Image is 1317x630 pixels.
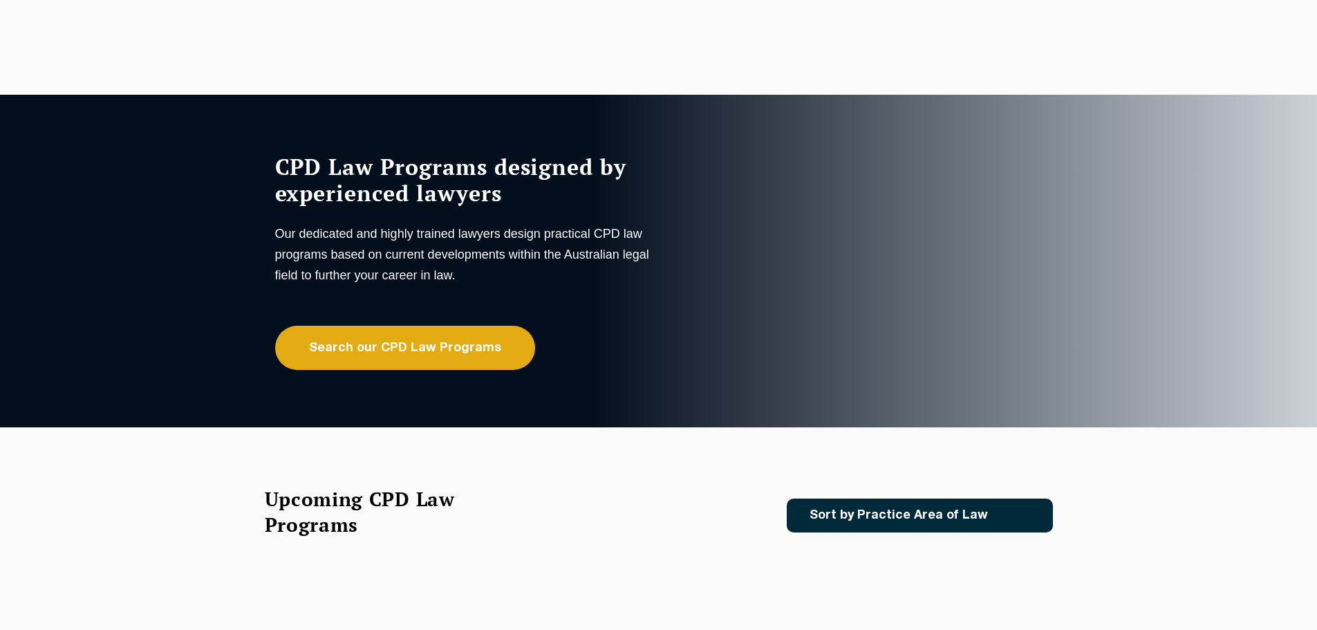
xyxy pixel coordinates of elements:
p: Our dedicated and highly trained lawyers design practical CPD law programs based on current devel... [275,223,655,286]
a: Search our CPD Law Programs [275,326,535,370]
h1: CPD Law Programs designed by experienced lawyers [275,154,655,206]
img: Icon [1010,510,1026,521]
a: Sort by Practice Area of Law [787,499,1053,532]
h2: Upcoming CPD Law Programs [265,486,489,537]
